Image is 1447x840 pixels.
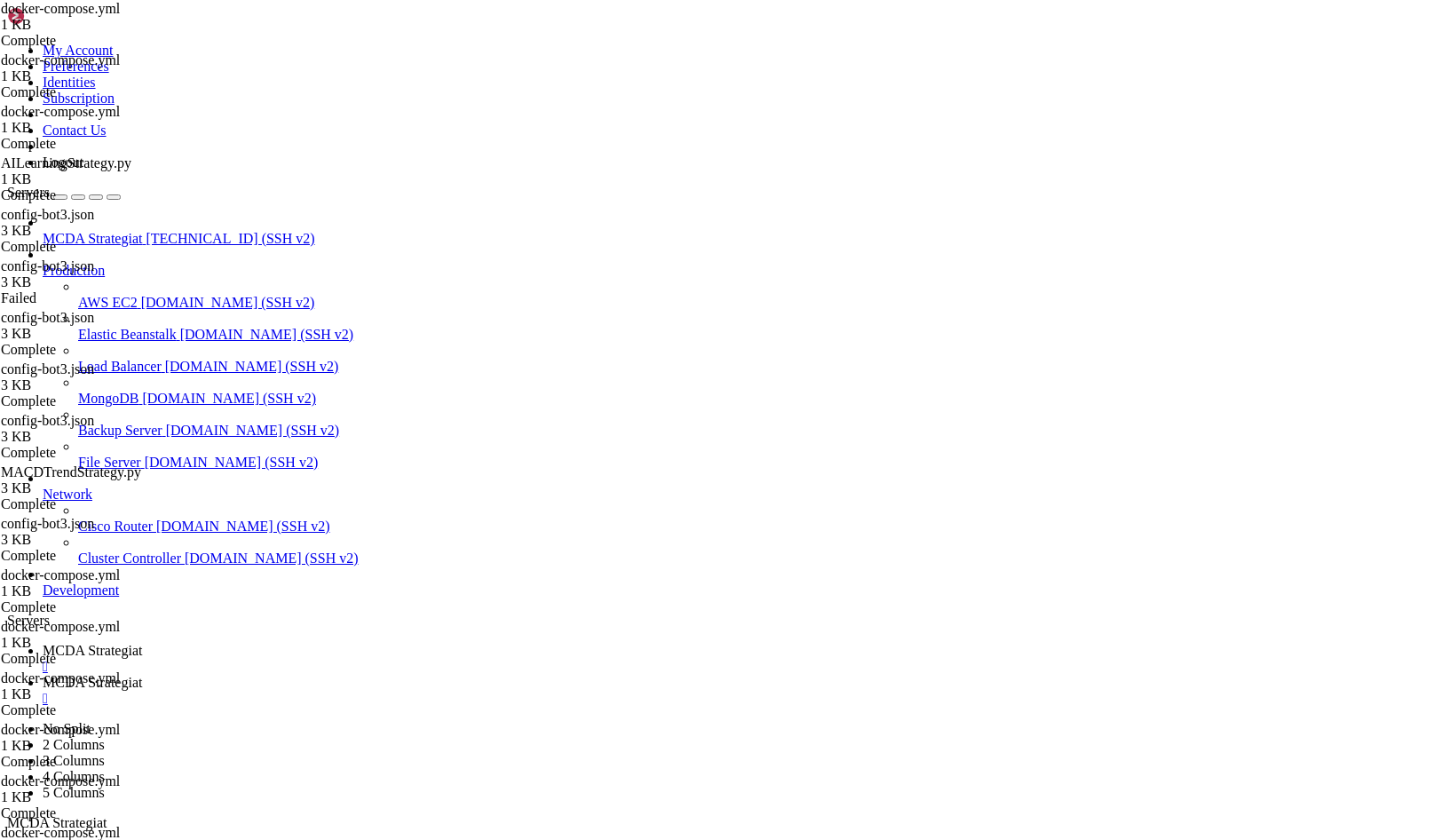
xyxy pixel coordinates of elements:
div: 3 KB [1,532,170,548]
span: docker-compose.yml [1,52,120,67]
div: Complete [1,702,170,718]
div: 1 KB [1,635,170,651]
span: docker-compose.yml [1,1,120,16]
div: Failed [1,290,170,306]
div: 3 KB [1,480,170,496]
div: 1 KB [1,120,170,136]
x-row: yperoptloss,list-freqaimodels,list-timeframes,show-trades,test-pairlist,convert-db,install-ui,plo... [7,598,1216,614]
div: Complete [1,33,170,49]
x-row: -data, convert-data, convert-trade-data, trades-to-ohlcv, list-data, backtesting, backtesting-sho... [7,359,1216,375]
x-row: okahead-analysis,recursive-analysis} ... [7,471,1216,487]
span: AILearningStrategy.py [1,155,170,187]
div: 1 KB [1,583,170,599]
x-row: t, hyperopt-show, list-exchanges, list-markets, list-pairs, list-strategies, list-hyperoptloss, l... [7,87,1216,103]
x-row: yperoptloss,list-freqaimodels,list-timeframes,show-trades,test-pairlist,convert-db,install-ui,plo... [7,311,1216,327]
div: 1 KB [1,738,170,754]
div: Complete [1,136,170,152]
x-row: pairlist, convert-db, install-ui, plot-dataframe, plot-profit, webserver, strategy-updater, looka... [7,103,1216,119]
x-row: usage: freqtrade [-h] [-V] [7,407,1216,423]
span: config-bot3.json [1,413,94,428]
x-row: freqtrade: error: argument command: invalid choice: 'freqai-train' (choose from trade, create-use... [7,55,1216,71]
x-row: usage: freqtrade [-h] [-V] [7,551,1216,567]
div: Complete [1,239,170,255]
div: Complete [1,548,170,564]
x-row: root@ubuntu-4gb-hel1-1:~/ft_userdata# ^C [7,694,1216,710]
div: 1 KB [1,171,170,187]
span: docker-compose.yml [1,773,120,788]
x-row: t, hyperopt-show, list-exchanges, list-markets, list-pairs, list-strategies, list-hyperoptloss, l... [7,519,1216,535]
x-row: t, hyperopt-show, list-exchanges, list-markets, list-pairs, list-strategies, list-hyperoptloss, l... [7,662,1216,678]
x-row: okahead-analysis,recursive-analysis} ... [7,39,1216,55]
div: 3 KB [1,223,170,239]
span: config-bot3.json [1,516,94,531]
span: docker-compose.yml [1,670,120,685]
span: AILearningStrategy.py [1,155,131,170]
x-row: {trade,create-userdir,new-config,show-config,new-strategy,download-data,convert-data,convert-trad... [7,135,1216,151]
x-row: {trade,create-userdir,new-config,show-config,new-strategy,download-data,convert-data,convert-trad... [7,567,1216,582]
x-row: usage: freqtrade [-h] [-V] [7,119,1216,135]
div: Complete [1,393,170,409]
div: 1 KB [1,17,170,33]
div: Complete [1,445,170,461]
span: MACDTrendStrategy.py [1,464,170,496]
span: docker-compose.yml [1,773,170,805]
x-row: yperoptloss,list-freqaimodels,list-timeframes,show-trades,test-pairlist,convert-db,install-ui,plo... [7,23,1216,39]
x-row: freqtrade: error: argument command: invalid choice: 'freqai-train' (choose from trade, create-use... [7,630,1216,646]
span: docker-compose.yml [1,619,120,634]
x-row: -data, convert-data, convert-trade-data, trades-to-ohlcv, list-data, backtesting, backtesting-sho... [7,215,1216,231]
div: Complete [1,84,170,100]
span: config-bot3.json [1,310,170,342]
div: Complete [1,187,170,203]
x-row: okahead-analysis,recursive-analysis} ... [7,614,1216,630]
x-row: freqtrade: error: argument command: invalid choice: 'freqai-train' (choose from trade, create-use... [7,199,1216,215]
div: 3 KB [1,326,170,342]
x-row: usage: freqtrade [-h] [-V] [7,263,1216,279]
span: docker-compose.yml [1,104,120,119]
span: config-bot3.json [1,413,170,445]
span: config-bot3.json [1,361,170,393]
x-row: -data, convert-data, convert-trade-data, trades-to-ohlcv, list-data, backtesting, backtesting-sho... [7,646,1216,662]
div: Complete [1,599,170,615]
div: 3 KB [1,377,170,393]
div: Complete [1,754,170,770]
x-row: ktesting,backtesting-show,backtesting-analysis,edge,hyperopt,hyperopt-list,hyperopt-show,list-exc... [7,151,1216,167]
div: 3 KB [1,274,170,290]
x-row: root@ubuntu-4gb-hel1-1:~/ft_userdata# [7,710,1216,726]
span: docker-compose.yml [1,825,120,840]
div: (38, 44) [312,710,320,726]
x-row: pairlist, convert-db, install-ui, plot-dataframe, plot-profit, webserver, strategy-updater, looka... [7,391,1216,407]
x-row: ktesting,backtesting-show,backtesting-analysis,edge,hyperopt,hyperopt-list,hyperopt-show,list-exc... [7,295,1216,311]
span: docker-compose.yml [1,1,170,33]
div: 1 KB [1,686,170,702]
span: docker-compose.yml [1,104,170,136]
span: config-bot3.json [1,310,94,325]
span: docker-compose.yml [1,567,170,599]
x-row: pairlist, convert-db, install-ui, plot-dataframe, plot-profit, webserver, strategy-updater, looka... [7,247,1216,263]
x-row: {trade,create-userdir,new-config,show-config,new-strategy,download-data,convert-data,convert-trad... [7,279,1216,295]
x-row: yperoptloss,list-freqaimodels,list-timeframes,show-trades,test-pairlist,convert-db,install-ui,plo... [7,455,1216,471]
div: 1 KB [1,68,170,84]
x-row: ktesting,backtesting-show,backtesting-analysis,edge,hyperopt,hyperopt-list,hyperopt-show,list-exc... [7,7,1216,23]
x-row: freqtrade: error: argument command: invalid choice: 'freqai-train' (choose from trade, create-use... [7,343,1216,359]
x-row: t, hyperopt-show, list-exchanges, list-markets, list-pairs, list-strategies, list-hyperoptloss, l... [7,231,1216,247]
div: Complete [1,651,170,667]
span: docker-compose.yml [1,619,170,651]
x-row: ktesting,backtesting-show,backtesting-analysis,edge,hyperopt,hyperopt-list,hyperopt-show,list-exc... [7,439,1216,455]
x-row: okahead-analysis,recursive-analysis} ... [7,327,1216,343]
x-row: pairlist, convert-db, install-ui, plot-dataframe, plot-profit, webserver, strategy-updater, looka... [7,535,1216,551]
x-row: ktesting,backtesting-show,backtesting-analysis,edge,hyperopt,hyperopt-list,hyperopt-show,list-exc... [7,582,1216,598]
span: docker-compose.yml [1,567,120,582]
x-row: {trade,create-userdir,new-config,show-config,new-strategy,download-data,convert-data,convert-trad... [7,423,1216,439]
span: docker-compose.yml [1,670,170,702]
div: Complete [1,805,170,821]
x-row: pairlist, convert-db, install-ui, plot-dataframe, plot-profit, webserver, strategy-updater, looka... [7,678,1216,694]
x-row: okahead-analysis,recursive-analysis} ... [7,183,1216,199]
span: config-bot3.json [1,207,170,239]
x-row: -data, convert-data, convert-trade-data, trades-to-ohlcv, list-data, backtesting, backtesting-sho... [7,71,1216,87]
span: config-bot3.json [1,258,94,273]
span: config-bot3.json [1,516,170,548]
div: 1 KB [1,789,170,805]
div: Complete [1,342,170,358]
x-row: yperoptloss,list-freqaimodels,list-timeframes,show-trades,test-pairlist,convert-db,install-ui,plo... [7,167,1216,183]
span: MACDTrendStrategy.py [1,464,141,479]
